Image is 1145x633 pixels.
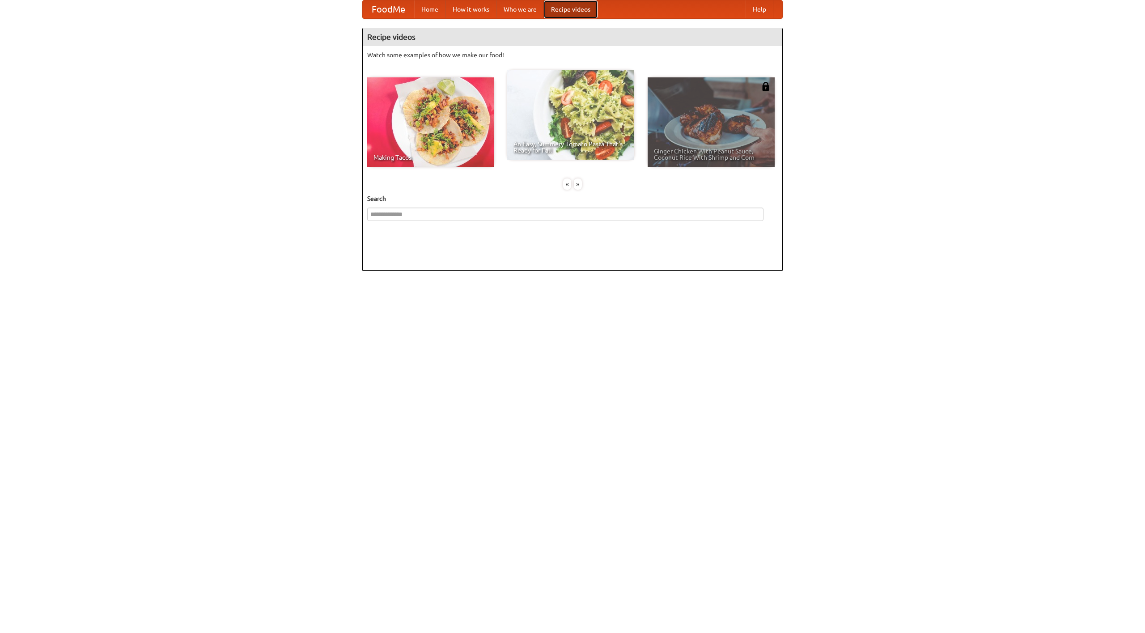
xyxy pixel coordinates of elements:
div: » [574,178,582,190]
a: FoodMe [363,0,414,18]
a: An Easy, Summery Tomato Pasta That's Ready for Fall [507,70,634,160]
a: Home [414,0,445,18]
h4: Recipe videos [363,28,782,46]
img: 483408.png [761,82,770,91]
a: Who we are [496,0,544,18]
a: Making Tacos [367,77,494,167]
span: Making Tacos [373,154,488,161]
a: How it works [445,0,496,18]
a: Help [746,0,773,18]
div: « [563,178,571,190]
span: An Easy, Summery Tomato Pasta That's Ready for Fall [513,141,628,153]
h5: Search [367,194,778,203]
a: Recipe videos [544,0,598,18]
p: Watch some examples of how we make our food! [367,51,778,59]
